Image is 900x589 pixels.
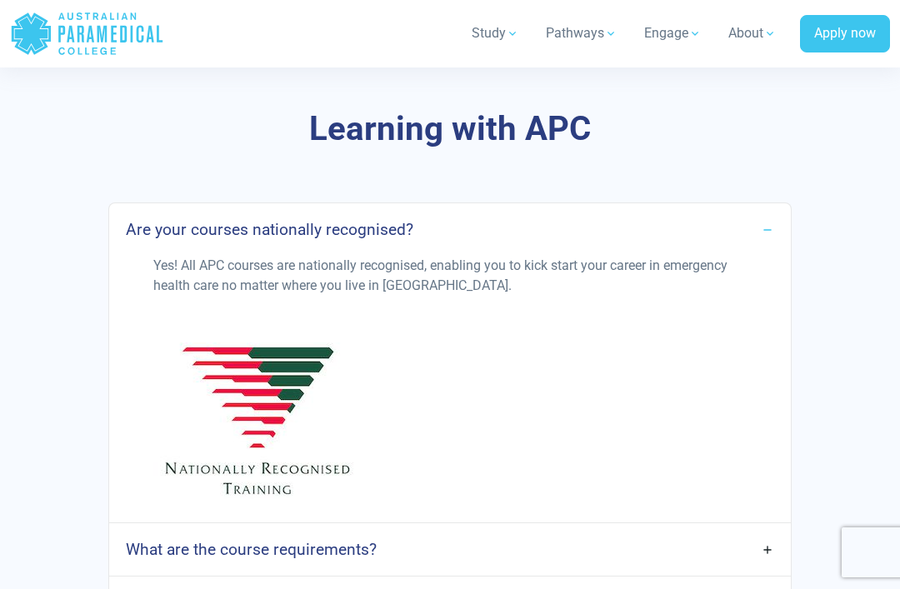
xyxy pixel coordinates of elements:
[800,15,890,53] a: Apply now
[634,10,712,57] a: Engage
[718,10,787,57] a: About
[126,220,413,239] h4: Are your courses nationally recognised?
[76,109,824,149] h3: Learning with APC
[462,10,529,57] a: Study
[153,342,362,499] img: Nationally Recognised Training Logo
[536,10,627,57] a: Pathways
[126,540,377,559] h4: What are the course requirements?
[109,210,792,249] a: Are your courses nationally recognised?
[109,530,792,569] a: What are the course requirements?
[153,256,747,296] p: Yes! All APC courses are nationally recognised, enabling you to kick start your career in emergen...
[10,7,164,61] a: Australian Paramedical College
